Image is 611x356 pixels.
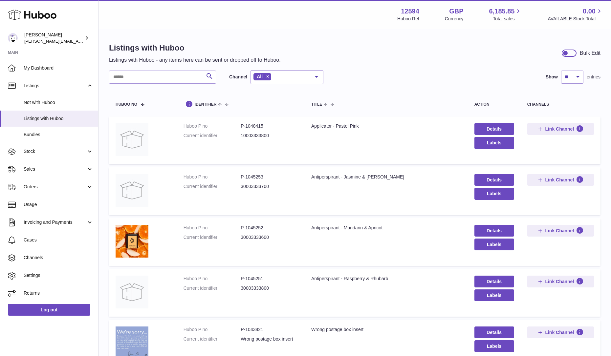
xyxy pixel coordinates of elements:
[109,43,281,53] h1: Listings with Huboo
[8,33,18,43] img: owen@wearemakewaves.com
[24,99,93,106] span: Not with Huboo
[24,219,86,225] span: Invoicing and Payments
[257,74,263,79] span: All
[24,290,93,296] span: Returns
[109,56,281,64] p: Listings with Huboo - any items here can be sent or dropped off to Huboo.
[241,326,298,333] dd: P-1043821
[445,16,464,22] div: Currency
[527,123,594,135] button: Link Channel
[116,174,148,207] img: Antiperspirant - Jasmine & Rose
[583,7,596,16] span: 0.00
[397,16,419,22] div: Huboo Ref
[311,326,461,333] div: Wrong postage box insert
[116,225,148,258] img: Antiperspirant - Mandarin & Apricot
[24,115,93,122] span: Listings with Huboo
[493,16,522,22] span: Total sales
[241,123,298,129] dd: P-1048415
[184,225,241,231] dt: Huboo P no
[545,228,574,234] span: Link Channel
[474,239,514,250] button: Labels
[184,133,241,139] dt: Current identifier
[545,126,574,132] span: Link Channel
[474,326,514,338] a: Details
[184,183,241,190] dt: Current identifier
[311,123,461,129] div: Applicator - Pastel Pink
[545,329,574,335] span: Link Channel
[241,183,298,190] dd: 30003333700
[184,326,241,333] dt: Huboo P no
[24,201,93,208] span: Usage
[311,174,461,180] div: Antiperspirant - Jasmine & [PERSON_NAME]
[241,234,298,241] dd: 30003333600
[116,123,148,156] img: Applicator - Pastel Pink
[474,137,514,149] button: Labels
[527,174,594,186] button: Link Channel
[184,123,241,129] dt: Huboo P no
[489,7,515,16] span: 6,185.85
[241,225,298,231] dd: P-1045252
[474,188,514,199] button: Labels
[184,276,241,282] dt: Huboo P no
[24,65,93,71] span: My Dashboard
[241,174,298,180] dd: P-1045253
[24,32,83,44] div: [PERSON_NAME]
[311,276,461,282] div: Antiperspirant - Raspberry & Rhubarb
[311,225,461,231] div: Antiperspirant - Mandarin & Apricot
[580,50,600,57] div: Bulk Edit
[474,276,514,287] a: Details
[241,133,298,139] dd: 10003333800
[24,255,93,261] span: Channels
[548,16,603,22] span: AVAILABLE Stock Total
[587,74,600,80] span: entries
[545,279,574,284] span: Link Channel
[401,7,419,16] strong: 12594
[116,276,148,308] img: Antiperspirant - Raspberry & Rhubarb
[184,336,241,342] dt: Current identifier
[241,285,298,291] dd: 30003333800
[116,102,137,107] span: Huboo no
[474,123,514,135] a: Details
[527,102,594,107] div: channels
[24,83,86,89] span: Listings
[241,336,298,342] dd: Wrong postage box insert
[474,174,514,186] a: Details
[24,272,93,279] span: Settings
[195,102,217,107] span: identifier
[527,276,594,287] button: Link Channel
[24,148,86,155] span: Stock
[24,38,132,44] span: [PERSON_NAME][EMAIL_ADDRESS][DOMAIN_NAME]
[229,74,247,80] label: Channel
[527,326,594,338] button: Link Channel
[184,285,241,291] dt: Current identifier
[474,225,514,237] a: Details
[548,7,603,22] a: 0.00 AVAILABLE Stock Total
[24,184,86,190] span: Orders
[474,340,514,352] button: Labels
[241,276,298,282] dd: P-1045251
[24,237,93,243] span: Cases
[474,102,514,107] div: action
[24,166,86,172] span: Sales
[546,74,558,80] label: Show
[489,7,522,22] a: 6,185.85 Total sales
[184,174,241,180] dt: Huboo P no
[449,7,463,16] strong: GBP
[311,102,322,107] span: title
[527,225,594,237] button: Link Channel
[474,289,514,301] button: Labels
[24,132,93,138] span: Bundles
[545,177,574,183] span: Link Channel
[8,304,90,316] a: Log out
[184,234,241,241] dt: Current identifier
